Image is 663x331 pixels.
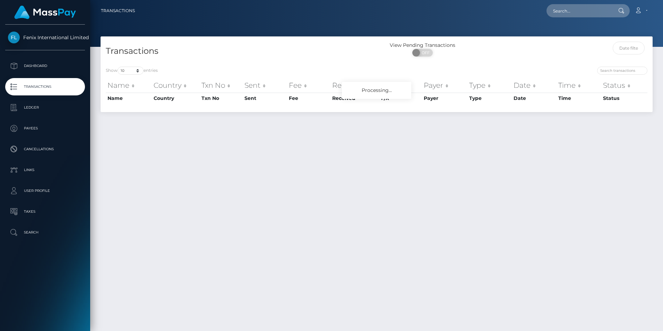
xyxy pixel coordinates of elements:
p: Links [8,165,82,175]
a: Search [5,224,85,241]
a: Ledger [5,99,85,116]
div: Processing... [342,82,411,99]
p: Payees [8,123,82,134]
a: Transactions [101,3,135,18]
th: Sent [243,93,287,104]
th: Received [330,78,380,92]
p: Dashboard [8,61,82,71]
span: Fenix International Limited [5,34,85,41]
th: F/X [379,78,422,92]
th: Time [557,78,601,92]
th: Country [152,93,200,104]
th: Status [601,93,647,104]
th: Sent [243,78,287,92]
label: Show entries [106,67,158,75]
th: Date [512,93,557,104]
a: User Profile [5,182,85,200]
th: Date [512,78,557,92]
th: Txn No [200,78,243,92]
h4: Transactions [106,45,371,57]
a: Payees [5,120,85,137]
a: Dashboard [5,57,85,75]
input: Search... [546,4,612,17]
th: Type [467,93,512,104]
a: Taxes [5,203,85,220]
th: Payer [422,93,467,104]
span: OFF [416,49,433,57]
img: MassPay Logo [14,6,76,19]
a: Cancellations [5,141,85,158]
div: View Pending Transactions [377,42,468,49]
th: Name [106,93,152,104]
th: Txn No [200,93,243,104]
input: Date filter [613,42,645,54]
th: Status [601,78,647,92]
th: Name [106,78,152,92]
select: Showentries [118,67,144,75]
th: Time [557,93,601,104]
th: Payer [422,78,467,92]
img: Fenix International Limited [8,32,20,43]
p: Taxes [8,206,82,217]
input: Search transactions [597,67,647,75]
a: Links [5,161,85,179]
th: Country [152,78,200,92]
th: Type [467,78,512,92]
th: Received [330,93,380,104]
p: User Profile [8,186,82,196]
p: Ledger [8,102,82,113]
a: Transactions [5,78,85,95]
th: Fee [287,93,330,104]
p: Transactions [8,82,82,92]
p: Cancellations [8,144,82,154]
p: Search [8,227,82,238]
th: Fee [287,78,330,92]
